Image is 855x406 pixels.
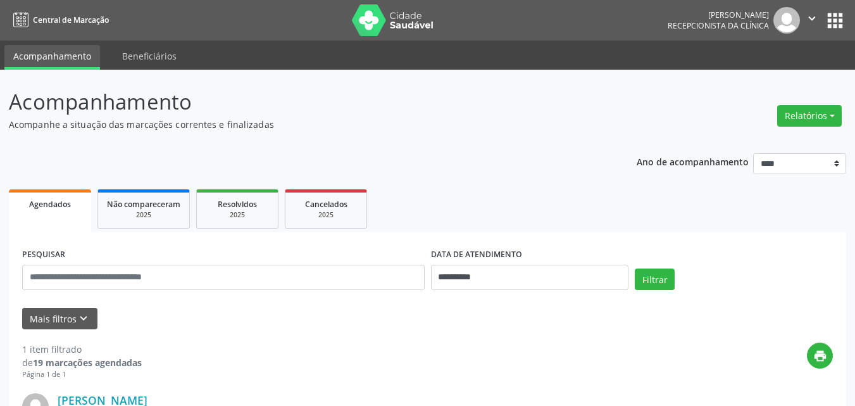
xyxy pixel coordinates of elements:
[431,245,522,265] label: DATA DE ATENDIMENTO
[9,118,595,131] p: Acompanhe a situação das marcações correntes e finalizadas
[22,308,97,330] button: Mais filtroskeyboard_arrow_down
[22,343,142,356] div: 1 item filtrado
[107,210,180,220] div: 2025
[668,20,769,31] span: Recepcionista da clínica
[4,45,100,70] a: Acompanhamento
[22,369,142,380] div: Página 1 de 1
[824,10,846,32] button: apps
[800,7,824,34] button: 
[637,153,749,169] p: Ano de acompanhamento
[9,10,109,30] a: Central de Marcação
[107,199,180,210] span: Não compareceram
[668,10,769,20] div: [PERSON_NAME]
[77,312,90,326] i: keyboard_arrow_down
[29,199,71,210] span: Agendados
[805,11,819,25] i: 
[33,357,142,369] strong: 19 marcações agendadas
[22,245,65,265] label: PESQUISAR
[807,343,833,369] button: print
[294,210,358,220] div: 2025
[9,86,595,118] p: Acompanhamento
[206,210,269,220] div: 2025
[813,349,827,363] i: print
[218,199,257,210] span: Resolvidos
[113,45,185,67] a: Beneficiários
[33,15,109,25] span: Central de Marcação
[305,199,347,210] span: Cancelados
[777,105,842,127] button: Relatórios
[773,7,800,34] img: img
[22,356,142,369] div: de
[635,269,675,290] button: Filtrar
